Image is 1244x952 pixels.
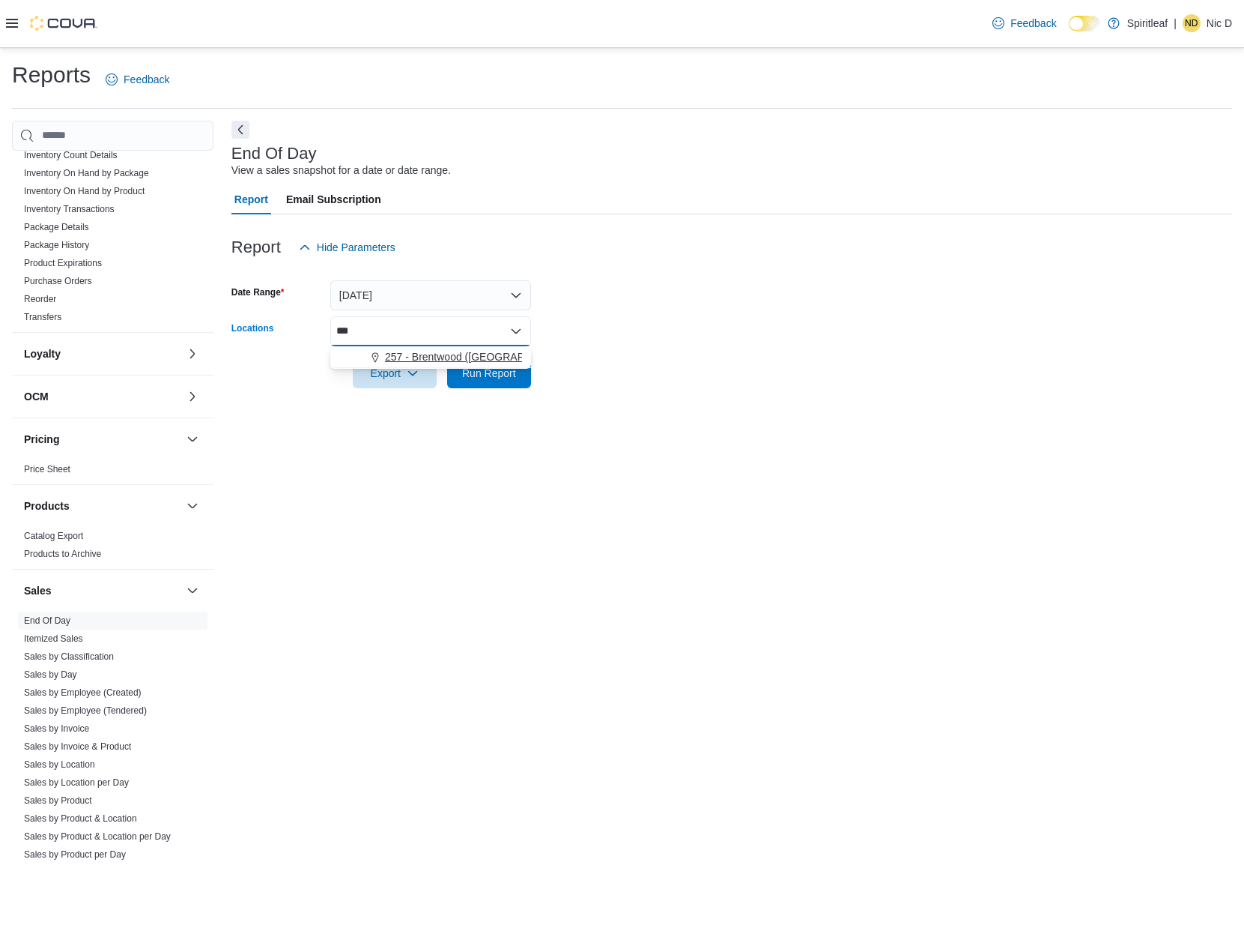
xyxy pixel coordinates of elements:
span: Run Report [462,366,516,381]
span: Sales by Invoice & Product [24,741,131,753]
button: Close list of options [510,325,522,337]
a: Reorder [24,294,56,304]
a: Package History [24,240,89,250]
span: 257 - Brentwood ([GEOGRAPHIC_DATA]) [385,349,581,364]
a: Feedback [100,64,175,94]
h3: Loyalty [24,346,61,361]
span: Package History [24,239,89,251]
span: Sales by Employee (Created) [24,687,142,699]
h3: End Of Day [231,145,317,163]
p: | [1174,14,1177,32]
a: Sales by Classification [24,651,114,662]
span: Feedback [124,72,169,87]
a: Transfers [24,312,61,322]
button: Sales [183,582,201,600]
button: 257 - Brentwood ([GEOGRAPHIC_DATA]) [330,346,531,368]
a: Inventory On Hand by Package [24,168,149,178]
span: Sales by Invoice [24,723,89,735]
span: Transfers [24,311,61,323]
span: Hide Parameters [317,240,395,255]
div: Nic D [1183,14,1201,32]
button: OCM [183,388,201,406]
span: Itemized Sales [24,633,83,645]
a: Package Details [24,222,89,232]
button: [DATE] [330,280,531,310]
span: Feedback [1010,16,1056,31]
span: Sales by Day [24,669,77,681]
input: Dark Mode [1069,16,1100,31]
button: Loyalty [24,346,180,361]
a: Products to Archive [24,549,101,559]
button: Sales [24,583,180,598]
a: Sales by Product [24,795,92,806]
a: Sales by Employee (Created) [24,687,142,698]
a: Inventory Count Details [24,150,118,160]
button: OCM [24,389,180,404]
span: Catalog Export [24,530,83,542]
a: Sales by Location per Day [24,777,129,788]
span: Inventory On Hand by Package [24,167,149,179]
a: Price Sheet [24,464,70,475]
a: Catalog Export [24,531,83,541]
button: Run Report [447,358,531,388]
button: Pricing [24,432,180,447]
a: End Of Day [24,615,70,626]
button: Next [231,121,249,139]
div: Choose from the following options [330,346,531,368]
span: Sales by Location per Day [24,777,129,789]
a: Sales by Day [24,669,77,680]
button: Pricing [183,430,201,448]
span: Purchase Orders [24,275,92,287]
span: Inventory Count Details [24,149,118,161]
p: Spiritleaf [1127,14,1168,32]
a: Sales by Location [24,759,95,770]
span: Export [362,358,428,388]
a: Sales by Product & Location per Day [24,831,171,842]
span: Sales by Product & Location [24,813,137,825]
a: Itemized Sales [24,633,83,644]
h3: Products [24,498,70,513]
span: Email Subscription [286,184,381,214]
h3: Report [231,238,281,256]
span: End Of Day [24,615,70,627]
div: Products [12,527,213,569]
span: Sales by Location [24,759,95,771]
a: Feedback [986,8,1062,38]
button: Export [353,358,437,388]
h3: Pricing [24,432,59,447]
div: Inventory [12,110,213,332]
button: Loyalty [183,345,201,363]
div: Sales [12,612,213,870]
img: Cova [30,16,97,31]
label: Date Range [231,286,285,298]
span: Inventory Transactions [24,203,115,215]
div: Pricing [12,460,213,484]
label: Locations [231,322,274,334]
a: Sales by Product & Location [24,813,137,824]
a: Product Expirations [24,258,102,268]
a: Sales by Invoice [24,723,89,734]
button: Products [24,498,180,513]
button: Hide Parameters [293,232,401,262]
h3: OCM [24,389,49,404]
span: Sales by Product per Day [24,849,126,861]
a: Inventory On Hand by Product [24,186,145,196]
div: View a sales snapshot for a date or date range. [231,163,451,178]
span: Sales by Classification [24,651,114,663]
button: Products [183,497,201,515]
span: Price Sheet [24,463,70,475]
h1: Reports [12,60,91,90]
a: Sales by Invoice & Product [24,741,131,752]
span: Product Expirations [24,257,102,269]
span: Sales by Product & Location per Day [24,831,171,843]
a: Sales by Product per Day [24,849,126,860]
a: Inventory Transactions [24,204,115,214]
span: ND [1185,14,1198,32]
a: Sales by Employee (Tendered) [24,705,147,716]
